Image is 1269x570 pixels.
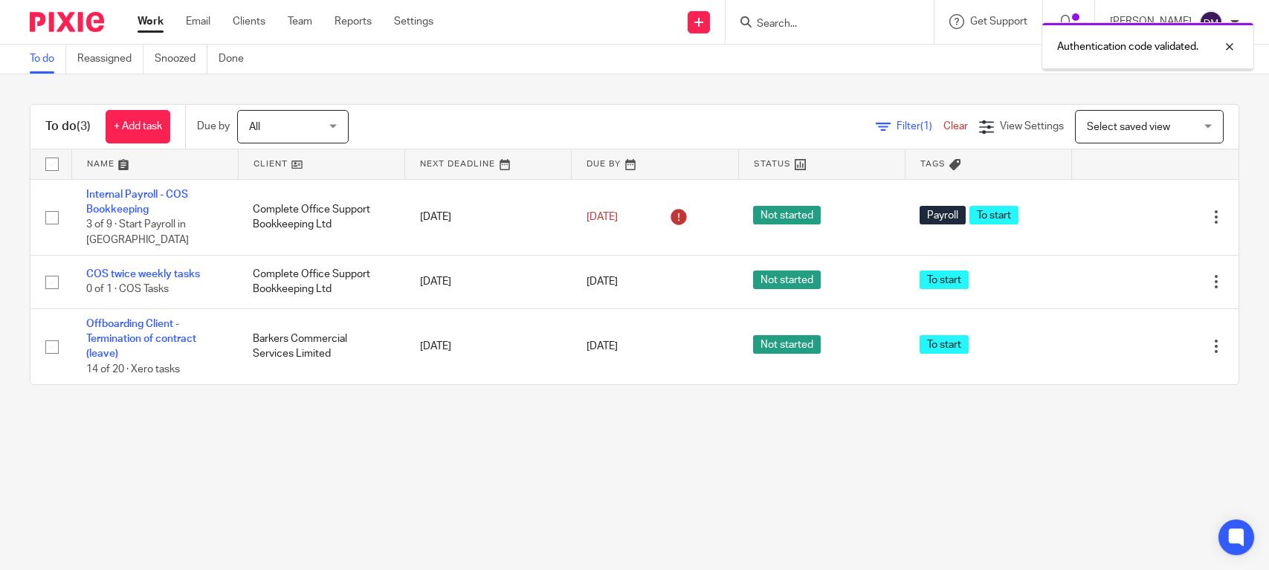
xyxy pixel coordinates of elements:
span: View Settings [1000,121,1064,132]
span: [DATE] [587,276,618,287]
a: Team [288,14,312,29]
a: Offboarding Client - Termination of contract (leave) [86,319,196,360]
img: svg%3E [1199,10,1223,34]
a: Work [138,14,164,29]
span: 0 of 1 · COS Tasks [86,285,169,295]
a: Clients [233,14,265,29]
a: Clear [943,121,968,132]
span: All [249,122,260,132]
span: Select saved view [1087,122,1170,132]
p: Authentication code validated. [1057,39,1198,54]
a: Email [186,14,210,29]
a: COS twice weekly tasks [86,269,200,279]
h1: To do [45,119,91,135]
span: [DATE] [587,212,618,222]
a: Reports [335,14,372,29]
span: Filter [897,121,943,132]
span: Payroll [920,206,966,224]
span: To start [969,206,1018,224]
span: 3 of 9 · Start Payroll in [GEOGRAPHIC_DATA] [86,219,189,245]
span: [DATE] [587,341,618,352]
span: Not started [753,335,821,354]
td: Complete Office Support Bookkeeping Ltd [238,256,404,308]
td: [DATE] [405,256,572,308]
span: (1) [920,121,932,132]
a: Done [219,45,255,74]
a: Snoozed [155,45,207,74]
a: Reassigned [77,45,143,74]
img: Pixie [30,12,104,32]
td: [DATE] [405,179,572,256]
span: (3) [77,120,91,132]
span: 14 of 20 · Xero tasks [86,364,180,375]
a: Settings [394,14,433,29]
td: Barkers Commercial Services Limited [238,308,404,384]
p: Due by [197,119,230,134]
span: To start [920,335,969,354]
a: To do [30,45,66,74]
td: [DATE] [405,308,572,384]
td: Complete Office Support Bookkeeping Ltd [238,179,404,256]
a: + Add task [106,110,170,143]
span: To start [920,271,969,289]
a: Internal Payroll - COS Bookkeeping [86,190,188,215]
span: Not started [753,271,821,289]
span: Not started [753,206,821,224]
span: Tags [920,160,946,168]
